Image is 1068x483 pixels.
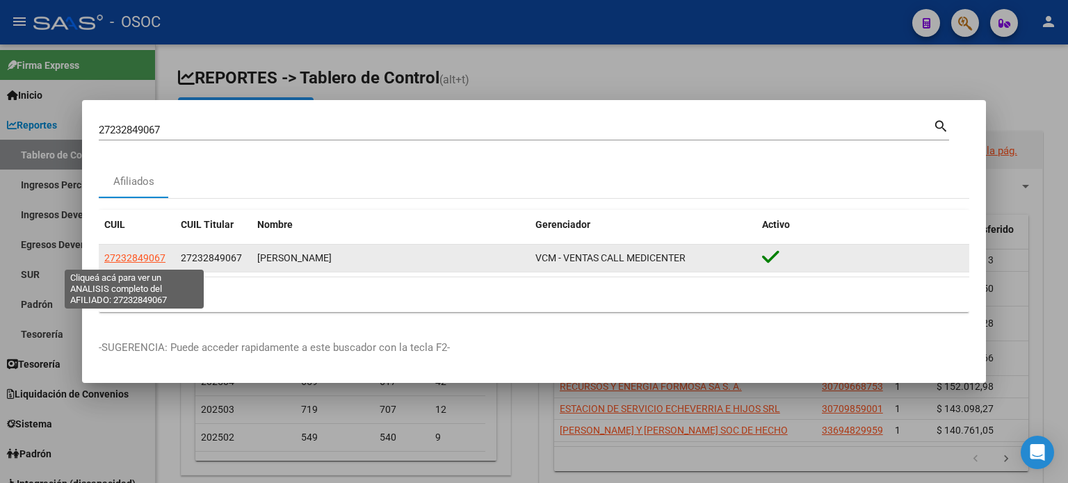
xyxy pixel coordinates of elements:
[99,340,969,356] p: -SUGERENCIA: Puede acceder rapidamente a este buscador con la tecla F2-
[535,252,686,263] span: VCM - VENTAS CALL MEDICENTER
[535,219,590,230] span: Gerenciador
[175,210,252,240] datatable-header-cell: CUIL Titular
[104,219,125,230] span: CUIL
[530,210,756,240] datatable-header-cell: Gerenciador
[762,219,790,230] span: Activo
[104,252,165,263] span: 27232849067
[99,210,175,240] datatable-header-cell: CUIL
[756,210,969,240] datatable-header-cell: Activo
[181,252,242,263] span: 27232849067
[181,219,234,230] span: CUIL Titular
[99,277,969,312] div: 1 total
[252,210,530,240] datatable-header-cell: Nombre
[257,250,524,266] div: [PERSON_NAME]
[113,174,154,190] div: Afiliados
[933,117,949,133] mat-icon: search
[1021,436,1054,469] div: Open Intercom Messenger
[257,219,293,230] span: Nombre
